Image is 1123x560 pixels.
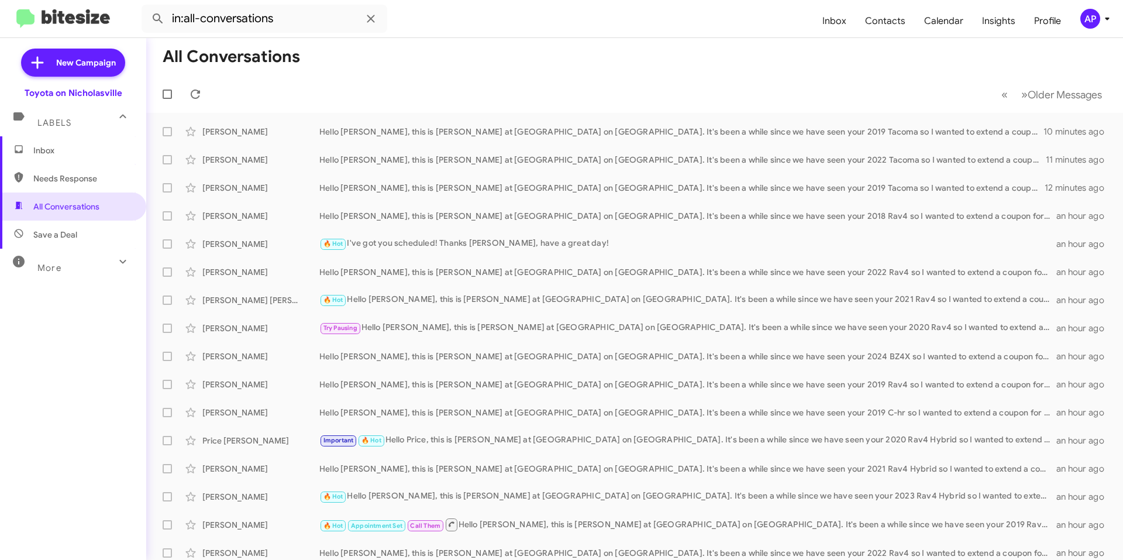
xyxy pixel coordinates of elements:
[319,210,1056,222] div: Hello [PERSON_NAME], this is [PERSON_NAME] at [GEOGRAPHIC_DATA] on [GEOGRAPHIC_DATA]. It's been a...
[319,266,1056,278] div: Hello [PERSON_NAME], this is [PERSON_NAME] at [GEOGRAPHIC_DATA] on [GEOGRAPHIC_DATA]. It's been a...
[319,407,1056,418] div: Hello [PERSON_NAME], this is [PERSON_NAME] at [GEOGRAPHIC_DATA] on [GEOGRAPHIC_DATA]. It's been a...
[319,321,1056,335] div: Hello [PERSON_NAME], this is [PERSON_NAME] at [GEOGRAPHIC_DATA] on [GEOGRAPHIC_DATA]. It's been a...
[1056,491,1114,503] div: an hour ago
[202,379,319,390] div: [PERSON_NAME]
[1045,182,1114,194] div: 12 minutes ago
[813,4,856,38] a: Inbox
[1056,463,1114,475] div: an hour ago
[1056,407,1114,418] div: an hour ago
[323,437,354,444] span: Important
[915,4,973,38] a: Calendar
[351,522,402,530] span: Appointment Set
[202,210,319,222] div: [PERSON_NAME]
[1046,154,1114,166] div: 11 minutes ago
[973,4,1025,38] a: Insights
[202,266,319,278] div: [PERSON_NAME]
[319,463,1056,475] div: Hello [PERSON_NAME], this is [PERSON_NAME] at [GEOGRAPHIC_DATA] on [GEOGRAPHIC_DATA]. It's been a...
[1080,9,1100,29] div: AP
[56,57,116,68] span: New Campaign
[1014,83,1109,106] button: Next
[33,229,77,241] span: Save a Deal
[37,118,71,128] span: Labels
[202,322,319,334] div: [PERSON_NAME]
[323,296,343,304] span: 🔥 Hot
[202,351,319,362] div: [PERSON_NAME]
[1056,351,1114,362] div: an hour ago
[856,4,915,38] a: Contacts
[21,49,125,77] a: New Campaign
[319,547,1056,559] div: Hello [PERSON_NAME], this is [PERSON_NAME] at [GEOGRAPHIC_DATA] on [GEOGRAPHIC_DATA]. It's been a...
[142,5,387,33] input: Search
[319,126,1043,138] div: Hello [PERSON_NAME], this is [PERSON_NAME] at [GEOGRAPHIC_DATA] on [GEOGRAPHIC_DATA]. It's been a...
[410,522,440,530] span: Call Them
[1056,547,1114,559] div: an hour ago
[1043,126,1114,138] div: 10 minutes ago
[202,238,319,250] div: [PERSON_NAME]
[1056,294,1114,306] div: an hour ago
[319,379,1056,390] div: Hello [PERSON_NAME], this is [PERSON_NAME] at [GEOGRAPHIC_DATA] on [GEOGRAPHIC_DATA]. It's been a...
[37,263,61,273] span: More
[319,154,1046,166] div: Hello [PERSON_NAME], this is [PERSON_NAME] at [GEOGRAPHIC_DATA] on [GEOGRAPHIC_DATA]. It's been a...
[1056,379,1114,390] div: an hour ago
[361,437,381,444] span: 🔥 Hot
[202,435,319,446] div: Price [PERSON_NAME]
[25,87,122,99] div: Toyota on Nicholasville
[319,237,1056,250] div: I've got you scheduled! Thanks [PERSON_NAME], have a great day!
[1001,87,1008,102] span: «
[202,519,319,531] div: [PERSON_NAME]
[319,182,1045,194] div: Hello [PERSON_NAME], this is [PERSON_NAME] at [GEOGRAPHIC_DATA] on [GEOGRAPHIC_DATA]. It's been a...
[1056,322,1114,334] div: an hour ago
[202,491,319,503] div: [PERSON_NAME]
[319,434,1056,447] div: Hello Price, this is [PERSON_NAME] at [GEOGRAPHIC_DATA] on [GEOGRAPHIC_DATA]. It's been a while s...
[163,47,300,66] h1: All Conversations
[319,517,1056,532] div: Hello [PERSON_NAME], this is [PERSON_NAME] at [GEOGRAPHIC_DATA] on [GEOGRAPHIC_DATA]. It's been a...
[1070,9,1110,29] button: AP
[202,463,319,475] div: [PERSON_NAME]
[1056,210,1114,222] div: an hour ago
[1028,88,1102,101] span: Older Messages
[319,293,1056,307] div: Hello [PERSON_NAME], this is [PERSON_NAME] at [GEOGRAPHIC_DATA] on [GEOGRAPHIC_DATA]. It's been a...
[202,547,319,559] div: [PERSON_NAME]
[33,145,133,156] span: Inbox
[202,407,319,418] div: [PERSON_NAME]
[1056,266,1114,278] div: an hour ago
[1021,87,1028,102] span: »
[323,240,343,248] span: 🔥 Hot
[202,154,319,166] div: [PERSON_NAME]
[994,83,1015,106] button: Previous
[33,173,133,184] span: Needs Response
[33,201,99,212] span: All Conversations
[995,83,1109,106] nav: Page navigation example
[202,126,319,138] div: [PERSON_NAME]
[1056,435,1114,446] div: an hour ago
[202,182,319,194] div: [PERSON_NAME]
[319,351,1056,362] div: Hello [PERSON_NAME], this is [PERSON_NAME] at [GEOGRAPHIC_DATA] on [GEOGRAPHIC_DATA]. It's been a...
[1056,519,1114,531] div: an hour ago
[323,324,357,332] span: Try Pausing
[1025,4,1070,38] a: Profile
[323,522,343,530] span: 🔥 Hot
[202,294,319,306] div: [PERSON_NAME] [PERSON_NAME]
[1056,238,1114,250] div: an hour ago
[319,490,1056,503] div: Hello [PERSON_NAME], this is [PERSON_NAME] at [GEOGRAPHIC_DATA] on [GEOGRAPHIC_DATA]. It's been a...
[323,493,343,500] span: 🔥 Hot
